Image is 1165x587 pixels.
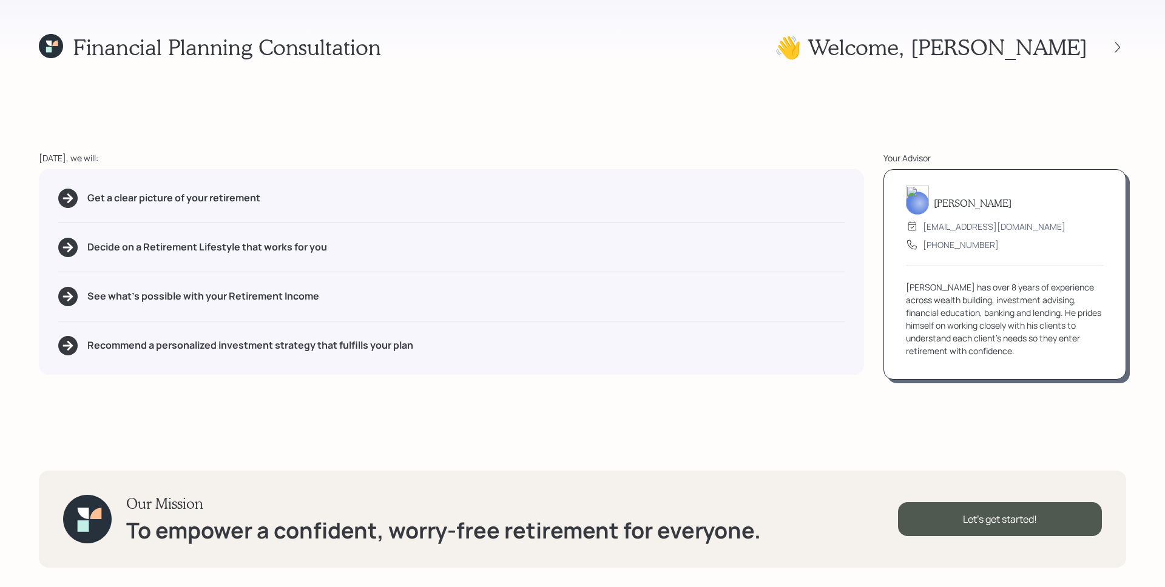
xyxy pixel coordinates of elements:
div: [DATE], we will: [39,152,864,164]
div: [PHONE_NUMBER] [923,238,999,251]
div: Let's get started! [898,502,1102,536]
div: Your Advisor [883,152,1126,164]
h3: Our Mission [126,495,761,512]
h5: See what's possible with your Retirement Income [87,290,319,302]
div: [PERSON_NAME] has over 8 years of experience across wealth building, investment advising, financi... [906,281,1104,357]
div: [EMAIL_ADDRESS][DOMAIN_NAME] [923,220,1065,233]
h1: To empower a confident, worry-free retirement for everyone. [126,517,761,543]
h5: [PERSON_NAME] [934,197,1011,209]
h5: Get a clear picture of your retirement [87,192,260,204]
h1: Financial Planning Consultation [73,34,381,60]
img: james-distasi-headshot.png [906,186,929,215]
h5: Decide on a Retirement Lifestyle that works for you [87,241,327,253]
h1: 👋 Welcome , [PERSON_NAME] [774,34,1087,60]
h5: Recommend a personalized investment strategy that fulfills your plan [87,340,413,351]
